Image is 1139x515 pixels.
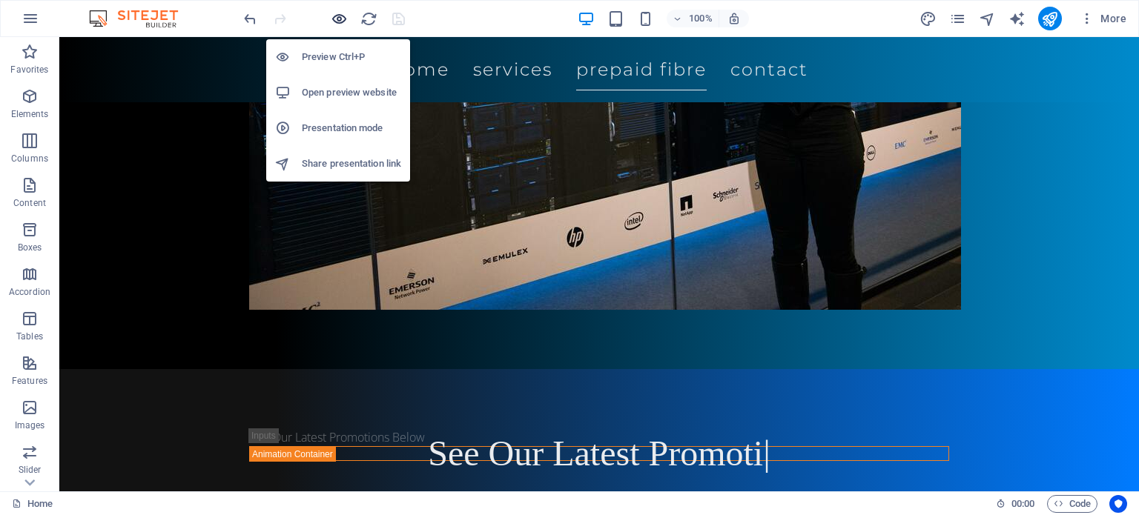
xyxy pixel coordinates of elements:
[949,10,966,27] i: Pages (Ctrl+Alt+S)
[85,10,197,27] img: Editor Logo
[979,10,996,27] i: Navigator
[360,10,377,27] i: Reload page
[302,119,401,137] h6: Presentation mode
[689,10,713,27] h6: 100%
[18,242,42,253] p: Boxes
[1022,498,1024,509] span: :
[667,10,719,27] button: 100%
[12,495,53,513] a: Click to cancel selection. Double-click to open Pages
[302,48,401,66] h6: Preview Ctrl+P
[360,10,377,27] button: reload
[16,330,43,342] p: Tables
[9,286,50,298] p: Accordion
[10,64,48,76] p: Favorites
[13,197,46,209] p: Content
[1054,495,1091,513] span: Code
[19,464,42,476] p: Slider
[302,155,401,173] h6: Share presentation link
[1074,7,1132,30] button: More
[920,10,937,27] button: design
[11,108,49,120] p: Elements
[727,12,741,25] i: On resize automatically adjust zoom level to fit chosen device.
[1038,7,1062,30] button: publish
[1109,495,1127,513] button: Usercentrics
[1008,10,1026,27] button: text_generator
[949,10,967,27] button: pages
[241,10,259,27] button: undo
[1011,495,1034,513] span: 00 00
[11,153,48,165] p: Columns
[15,419,45,431] p: Images
[242,10,259,27] i: Undo: Change slider images (Ctrl+Z)
[12,375,47,387] p: Features
[996,495,1035,513] h6: Session time
[302,84,401,102] h6: Open preview website
[1080,11,1126,26] span: More
[979,10,997,27] button: navigator
[1041,10,1058,27] i: Publish
[1008,10,1026,27] i: AI Writer
[1047,495,1097,513] button: Code
[920,10,937,27] i: Design (Ctrl+Alt+Y)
